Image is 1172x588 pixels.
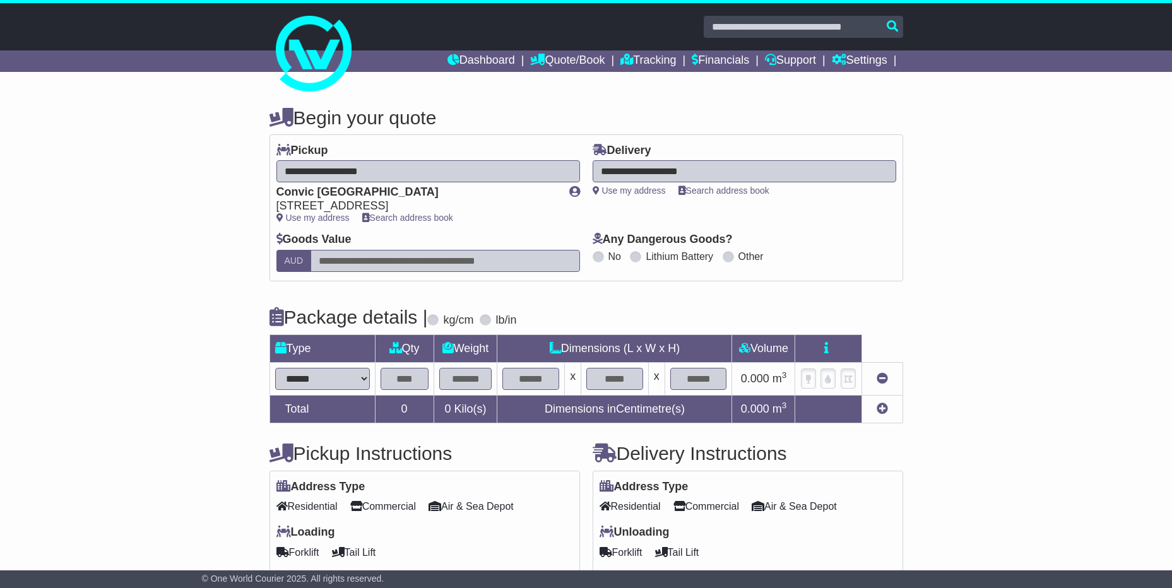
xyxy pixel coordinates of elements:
[276,144,328,158] label: Pickup
[772,403,787,415] span: m
[593,185,666,196] a: Use my address
[765,50,816,72] a: Support
[877,403,888,415] a: Add new item
[276,213,350,223] a: Use my address
[782,370,787,380] sup: 3
[646,250,713,262] label: Lithium Battery
[495,314,516,327] label: lb/in
[276,185,557,199] div: Convic [GEOGRAPHIC_DATA]
[832,50,887,72] a: Settings
[741,403,769,415] span: 0.000
[269,107,903,128] h4: Begin your quote
[673,497,739,516] span: Commercial
[593,144,651,158] label: Delivery
[678,185,769,196] a: Search address book
[741,372,769,385] span: 0.000
[276,497,338,516] span: Residential
[269,334,375,362] td: Type
[608,250,621,262] label: No
[444,403,451,415] span: 0
[600,543,642,562] span: Forklift
[276,526,335,539] label: Loading
[429,497,514,516] span: Air & Sea Depot
[375,395,434,423] td: 0
[877,372,888,385] a: Remove this item
[443,314,473,327] label: kg/cm
[447,50,515,72] a: Dashboard
[752,497,837,516] span: Air & Sea Depot
[276,543,319,562] span: Forklift
[276,199,557,213] div: [STREET_ADDRESS]
[434,334,497,362] td: Weight
[692,50,749,72] a: Financials
[530,50,605,72] a: Quote/Book
[497,334,732,362] td: Dimensions (L x W x H)
[375,334,434,362] td: Qty
[350,497,416,516] span: Commercial
[565,362,581,395] td: x
[655,543,699,562] span: Tail Lift
[600,526,670,539] label: Unloading
[202,573,384,584] span: © One World Courier 2025. All rights reserved.
[620,50,676,72] a: Tracking
[269,443,580,464] h4: Pickup Instructions
[593,443,903,464] h4: Delivery Instructions
[362,213,453,223] a: Search address book
[434,395,497,423] td: Kilo(s)
[738,250,764,262] label: Other
[600,480,689,494] label: Address Type
[269,395,375,423] td: Total
[276,233,352,247] label: Goods Value
[269,307,428,327] h4: Package details |
[332,543,376,562] span: Tail Lift
[497,395,732,423] td: Dimensions in Centimetre(s)
[648,362,665,395] td: x
[593,233,733,247] label: Any Dangerous Goods?
[276,480,365,494] label: Address Type
[782,401,787,410] sup: 3
[276,250,312,272] label: AUD
[600,497,661,516] span: Residential
[772,372,787,385] span: m
[732,334,795,362] td: Volume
